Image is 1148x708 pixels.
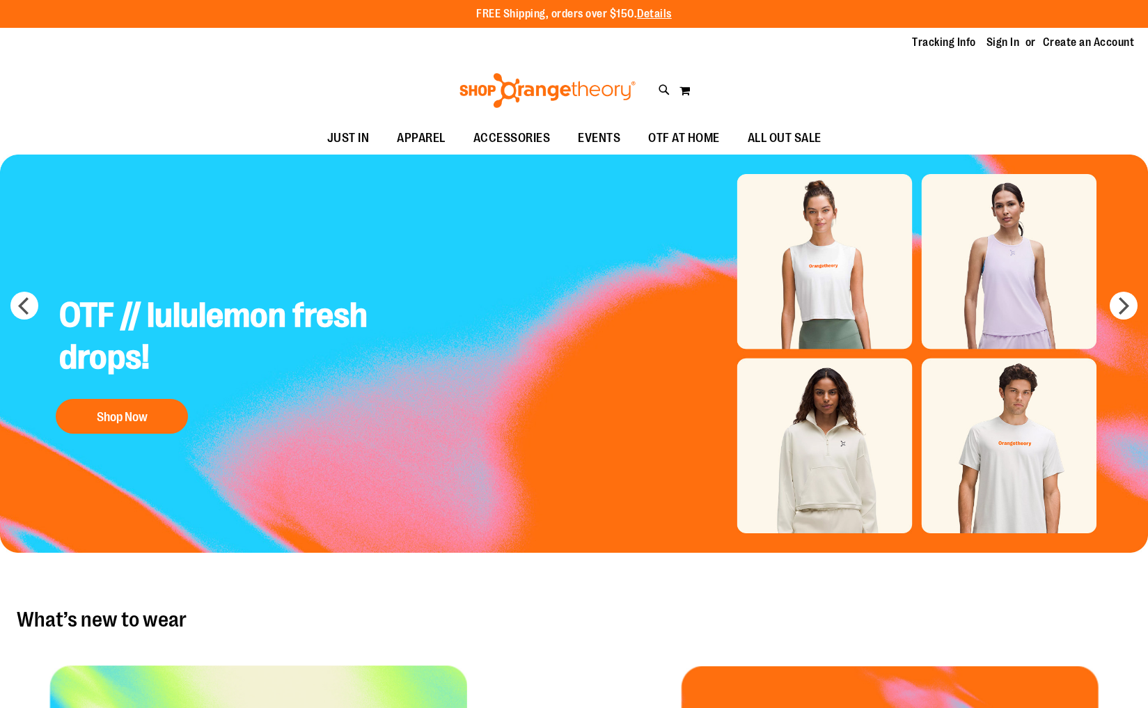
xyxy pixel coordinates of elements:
a: OTF // lululemon fresh drops! Shop Now [49,284,379,441]
button: Shop Now [56,399,188,434]
span: EVENTS [578,123,620,154]
button: prev [10,292,38,320]
span: ALL OUT SALE [748,123,821,154]
a: Details [637,8,672,20]
img: Shop Orangetheory [457,73,638,108]
a: Tracking Info [912,35,976,50]
span: ACCESSORIES [473,123,551,154]
h2: What’s new to wear [17,608,1131,631]
a: Sign In [986,35,1020,50]
p: FREE Shipping, orders over $150. [476,6,672,22]
span: OTF AT HOME [648,123,720,154]
a: Create an Account [1043,35,1135,50]
span: JUST IN [327,123,370,154]
span: APPAREL [397,123,446,154]
button: next [1110,292,1138,320]
h2: OTF // lululemon fresh drops! [49,284,379,392]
